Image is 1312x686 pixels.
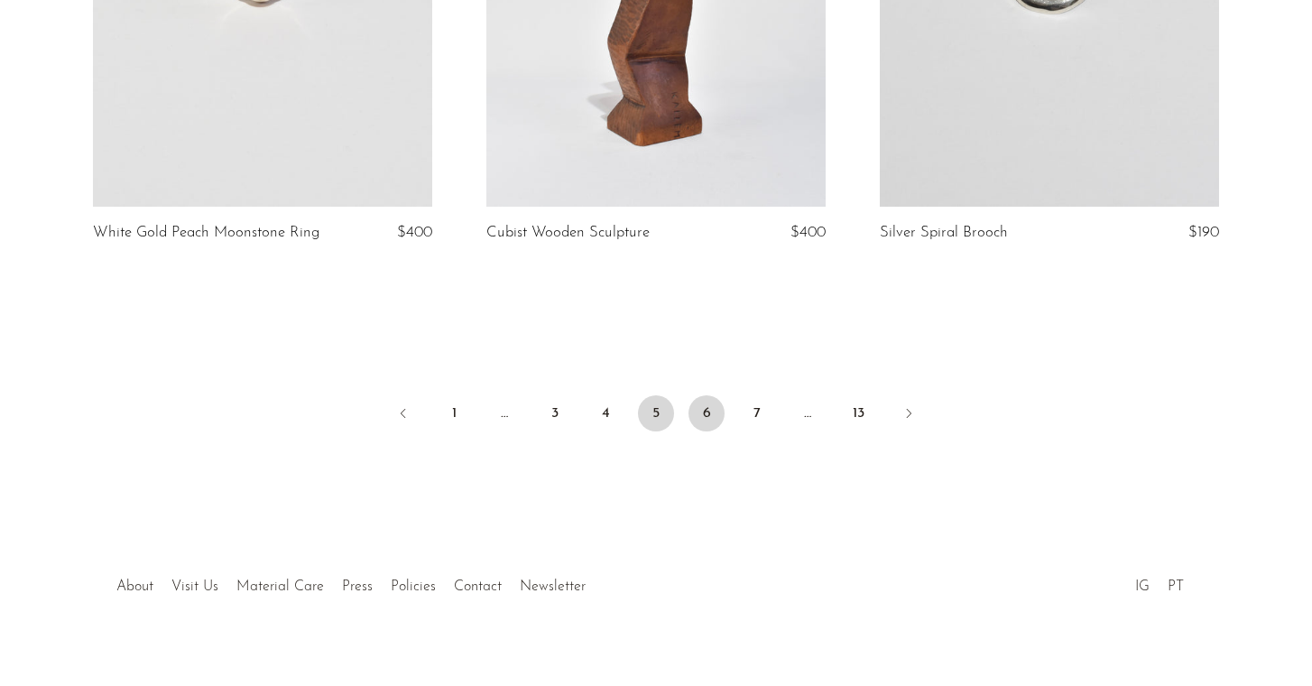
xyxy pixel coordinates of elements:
a: Contact [454,579,502,594]
a: White Gold Peach Moonstone Ring [93,225,319,241]
a: IG [1135,579,1150,594]
a: Press [342,579,373,594]
ul: Quick links [107,565,595,599]
a: About [116,579,153,594]
a: Next [891,395,927,435]
span: $190 [1188,225,1219,240]
a: 6 [688,395,725,431]
span: $400 [790,225,826,240]
span: … [790,395,826,431]
a: 13 [840,395,876,431]
a: 3 [537,395,573,431]
a: Cubist Wooden Sculpture [486,225,650,241]
span: 5 [638,395,674,431]
a: Silver Spiral Brooch [880,225,1008,241]
a: 1 [436,395,472,431]
ul: Social Medias [1126,565,1193,599]
a: PT [1168,579,1184,594]
a: 4 [587,395,624,431]
span: $400 [397,225,432,240]
a: Visit Us [171,579,218,594]
span: … [486,395,522,431]
a: 7 [739,395,775,431]
a: Previous [385,395,421,435]
a: Material Care [236,579,324,594]
a: Policies [391,579,436,594]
